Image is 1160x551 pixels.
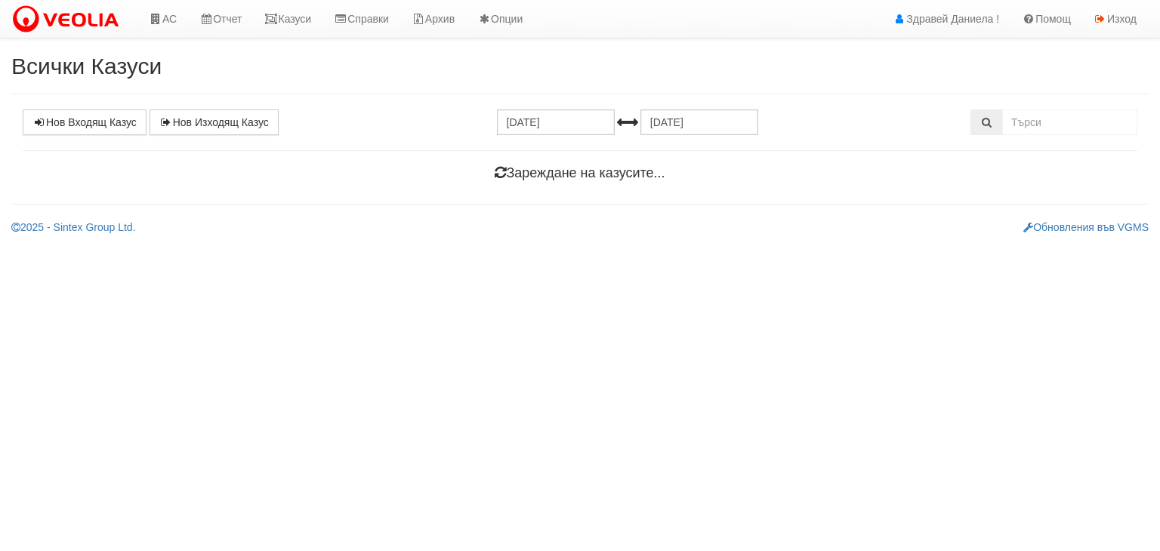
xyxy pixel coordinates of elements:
[11,221,136,233] a: 2025 - Sintex Group Ltd.
[11,4,126,35] img: VeoliaLogo.png
[1023,221,1149,233] a: Обновления във VGMS
[1002,109,1137,135] input: Търсене по Идентификатор, Бл/Вх/Ап, Тип, Описание, Моб. Номер, Имейл, Файл, Коментар,
[11,54,1149,78] h2: Всички Казуси
[150,109,279,135] a: Нов Изходящ Казус
[23,166,1137,181] h4: Зареждане на казусите...
[23,109,147,135] a: Нов Входящ Казус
